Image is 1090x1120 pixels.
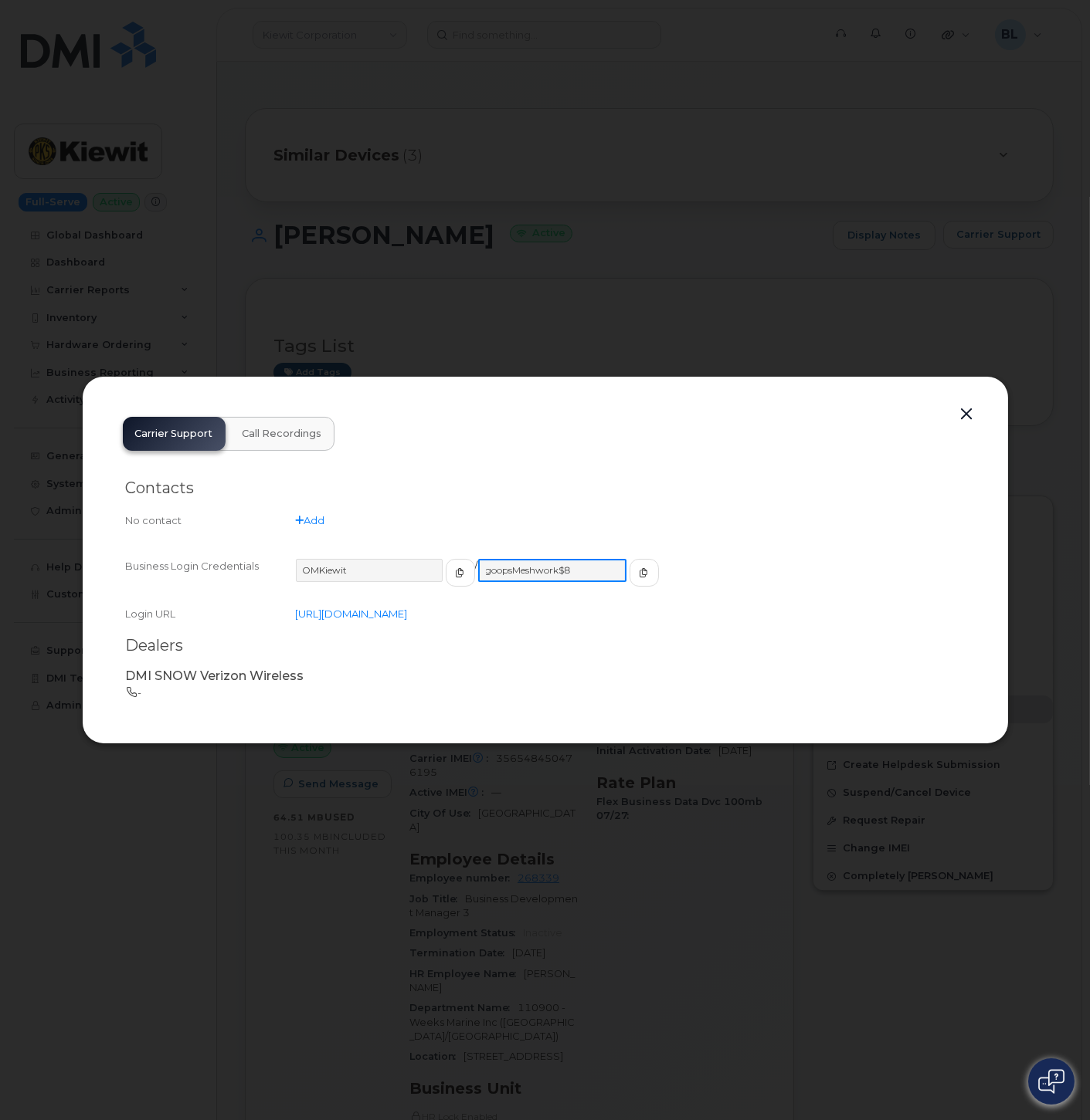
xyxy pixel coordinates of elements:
[126,685,965,700] p: -
[243,428,322,440] span: Call Recordings
[126,513,296,528] div: No contact
[296,607,408,620] a: [URL][DOMAIN_NAME]
[296,559,965,601] div: /
[630,559,659,587] button: copy to clipboard
[126,636,965,655] h2: Dealers
[446,559,475,587] button: copy to clipboard
[126,479,965,498] h2: Contacts
[126,668,965,685] p: DMI SNOW Verizon Wireless
[1038,1069,1065,1094] img: Open chat
[126,607,296,621] div: Login URL
[126,559,296,601] div: Business Login Credentials
[296,514,325,526] a: Add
